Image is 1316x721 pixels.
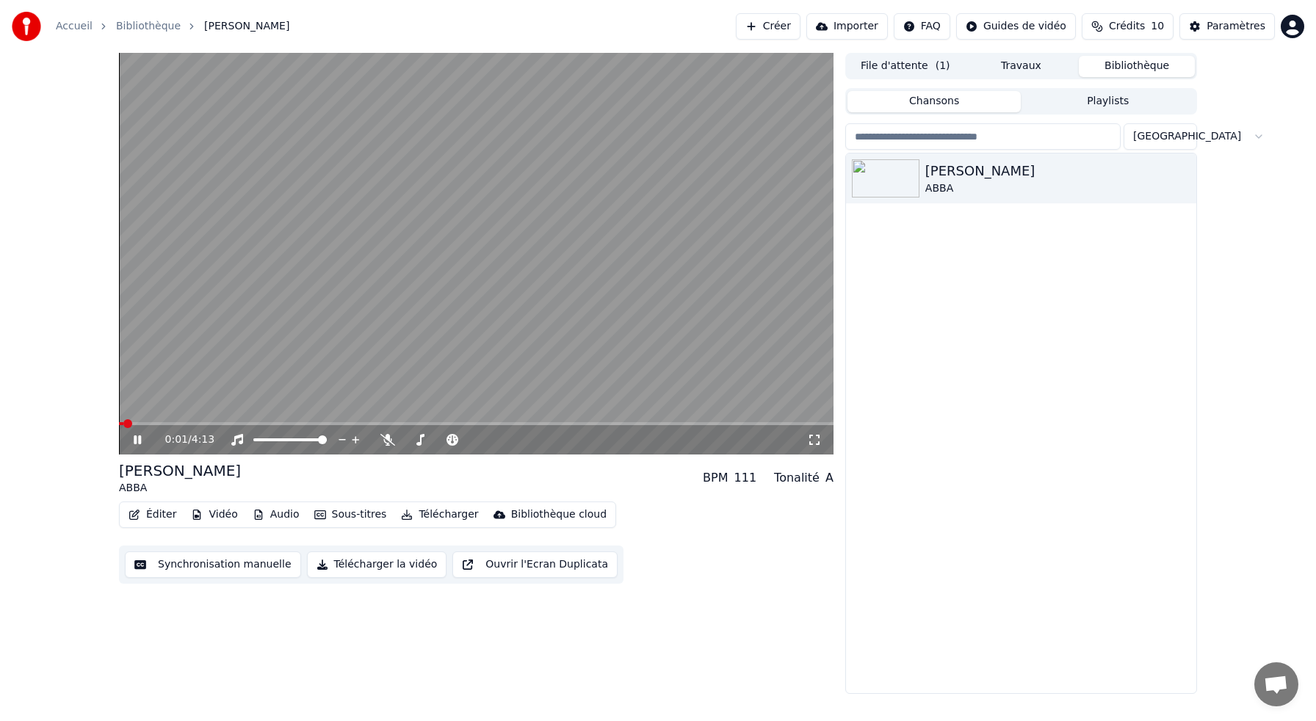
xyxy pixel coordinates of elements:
[956,13,1076,40] button: Guides de vidéo
[936,59,950,73] span: ( 1 )
[1079,56,1195,77] button: Bibliothèque
[1179,13,1275,40] button: Paramètres
[734,469,757,487] div: 111
[123,504,182,525] button: Éditer
[1151,19,1164,34] span: 10
[247,504,305,525] button: Audio
[308,504,393,525] button: Sous-titres
[963,56,1080,77] button: Travaux
[806,13,888,40] button: Importer
[925,181,1190,196] div: ABBA
[703,469,728,487] div: BPM
[56,19,93,34] a: Accueil
[736,13,800,40] button: Créer
[1254,662,1298,706] a: Ouvrir le chat
[1021,91,1195,112] button: Playlists
[847,91,1022,112] button: Chansons
[1133,129,1241,144] span: [GEOGRAPHIC_DATA]
[825,469,834,487] div: A
[56,19,289,34] nav: breadcrumb
[307,551,447,578] button: Télécharger la vidéo
[925,161,1190,181] div: [PERSON_NAME]
[1109,19,1145,34] span: Crédits
[165,432,188,447] span: 0:01
[1082,13,1174,40] button: Crédits10
[12,12,41,41] img: youka
[452,551,618,578] button: Ouvrir l'Ecran Duplicata
[894,13,950,40] button: FAQ
[116,19,181,34] a: Bibliothèque
[119,460,241,481] div: [PERSON_NAME]
[125,551,301,578] button: Synchronisation manuelle
[185,504,243,525] button: Vidéo
[165,432,200,447] div: /
[204,19,289,34] span: [PERSON_NAME]
[511,507,607,522] div: Bibliothèque cloud
[774,469,820,487] div: Tonalité
[192,432,214,447] span: 4:13
[119,481,241,496] div: ABBA
[1207,19,1265,34] div: Paramètres
[395,504,484,525] button: Télécharger
[847,56,963,77] button: File d'attente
